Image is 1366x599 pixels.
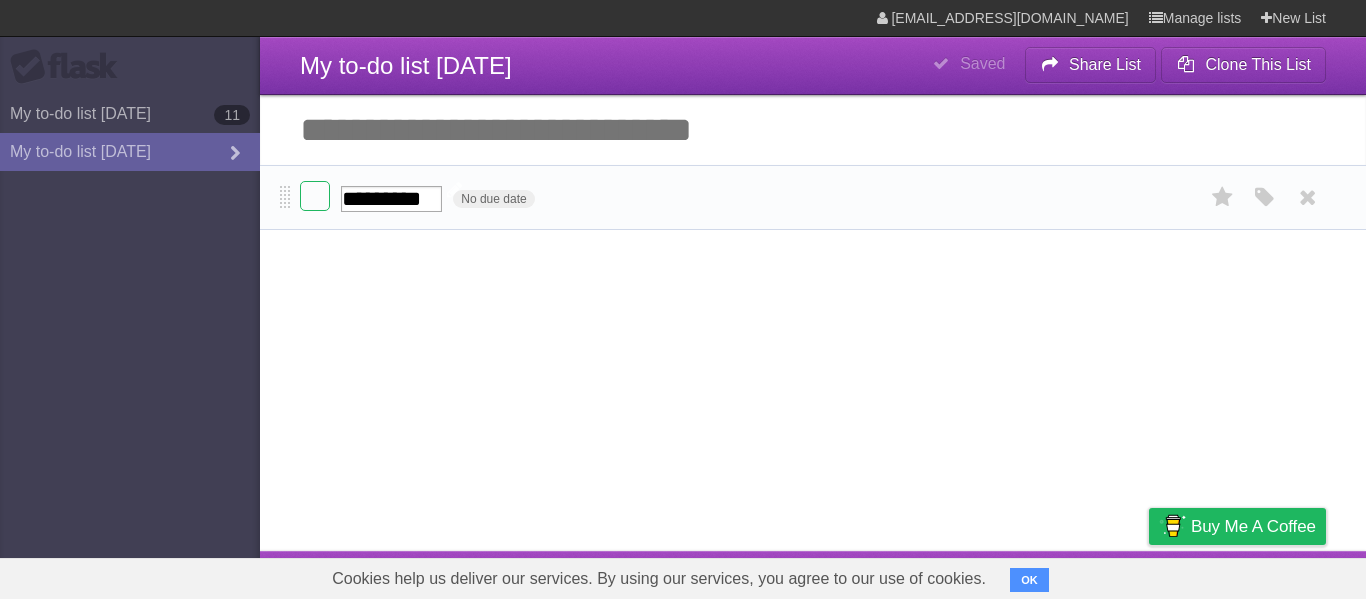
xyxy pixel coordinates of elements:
[1191,509,1316,544] span: Buy me a coffee
[1200,556,1326,594] a: Suggest a feature
[960,55,1005,72] b: Saved
[312,559,1006,599] span: Cookies help us deliver our services. By using our services, you agree to our use of cookies.
[1069,56,1141,73] b: Share List
[949,556,1030,594] a: Developers
[1161,47,1326,83] button: Clone This List
[1055,556,1099,594] a: Terms
[300,52,512,79] span: My to-do list [DATE]
[1010,568,1049,592] button: OK
[1123,556,1175,594] a: Privacy
[214,105,250,125] b: 11
[453,190,534,208] span: No due date
[10,49,130,85] div: Flask
[1205,56,1311,73] b: Clone This List
[1149,508,1326,545] a: Buy me a coffee
[1025,47,1157,83] button: Share List
[883,556,925,594] a: About
[1204,181,1242,214] label: Star task
[300,181,330,211] label: Done
[1159,509,1186,543] img: Buy me a coffee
